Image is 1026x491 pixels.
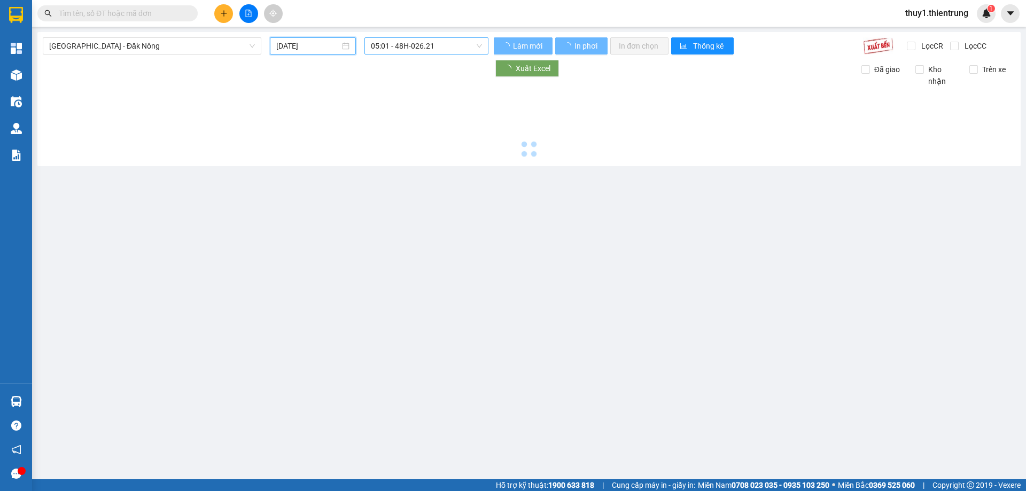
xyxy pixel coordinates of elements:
[897,6,977,20] span: thuy1.thientrung
[9,7,23,23] img: logo-vxr
[11,96,22,107] img: warehouse-icon
[602,479,604,491] span: |
[504,65,516,72] span: loading
[863,37,893,54] img: 9k=
[59,7,185,19] input: Tìm tên, số ĐT hoặc mã đơn
[923,479,924,491] span: |
[513,40,544,52] span: Làm mới
[982,9,991,18] img: icon-new-feature
[11,123,22,134] img: warehouse-icon
[988,5,995,12] sup: 1
[870,64,904,75] span: Đã giao
[917,40,945,52] span: Lọc CR
[978,64,1010,75] span: Trên xe
[495,60,559,77] button: Xuất Excel
[264,4,283,23] button: aim
[574,40,599,52] span: In phơi
[502,42,511,50] span: loading
[496,479,594,491] span: Hỗ trợ kỹ thuật:
[11,43,22,54] img: dashboard-icon
[11,445,21,455] span: notification
[49,38,255,54] span: Hà Nội - Đăk Nông
[869,481,915,489] strong: 0369 525 060
[989,5,993,12] span: 1
[44,10,52,17] span: search
[548,481,594,489] strong: 1900 633 818
[269,10,277,17] span: aim
[11,420,21,431] span: question-circle
[680,42,689,51] span: bar-chart
[610,37,669,54] button: In đơn chọn
[612,479,695,491] span: Cung cấp máy in - giấy in:
[516,63,550,74] span: Xuất Excel
[564,42,573,50] span: loading
[11,469,21,479] span: message
[245,10,252,17] span: file-add
[11,69,22,81] img: warehouse-icon
[494,37,553,54] button: Làm mới
[1001,4,1020,23] button: caret-down
[838,479,915,491] span: Miền Bắc
[732,481,829,489] strong: 0708 023 035 - 0935 103 250
[11,150,22,161] img: solution-icon
[11,396,22,407] img: warehouse-icon
[220,10,228,17] span: plus
[832,483,835,487] span: ⚪️
[698,479,829,491] span: Miền Nam
[671,37,734,54] button: bar-chartThống kê
[276,40,340,52] input: 15/08/2025
[924,64,961,87] span: Kho nhận
[693,40,725,52] span: Thống kê
[214,4,233,23] button: plus
[239,4,258,23] button: file-add
[555,37,608,54] button: In phơi
[960,40,988,52] span: Lọc CC
[1006,9,1015,18] span: caret-down
[371,38,482,54] span: 05:01 - 48H-026.21
[967,481,974,489] span: copyright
